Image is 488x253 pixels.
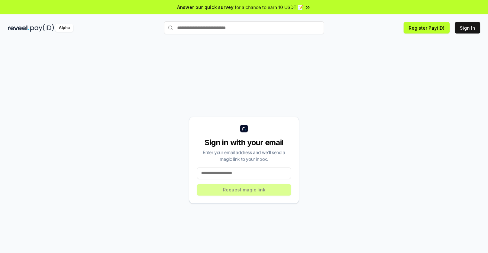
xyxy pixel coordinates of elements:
div: Alpha [55,24,73,32]
button: Sign In [455,22,480,33]
div: Sign in with your email [197,138,291,148]
span: Answer our quick survey [177,4,233,11]
button: Register Pay(ID) [404,22,450,33]
div: Enter your email address and we’ll send a magic link to your inbox. [197,149,291,162]
img: logo_small [240,125,248,132]
img: pay_id [30,24,54,32]
img: reveel_dark [8,24,29,32]
span: for a chance to earn 10 USDT 📝 [235,4,303,11]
